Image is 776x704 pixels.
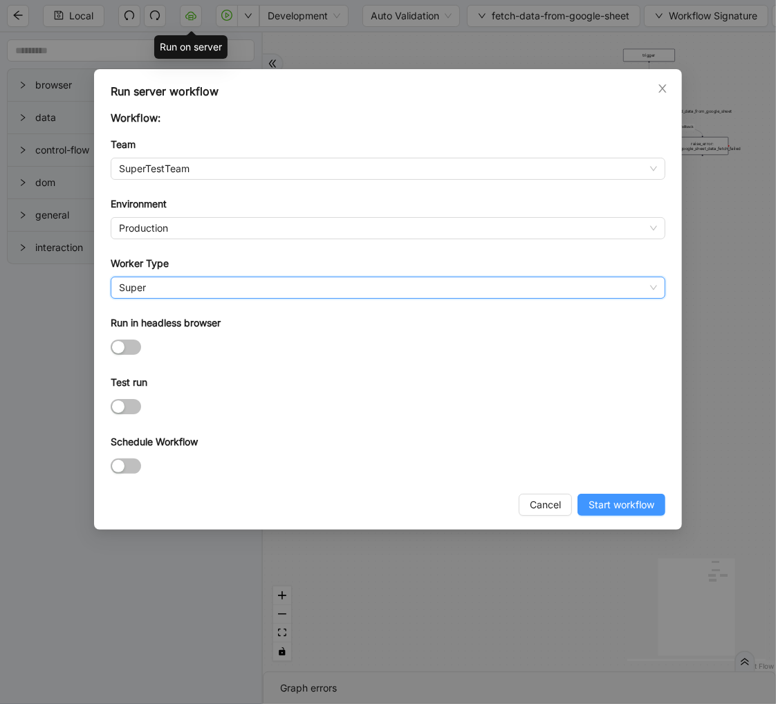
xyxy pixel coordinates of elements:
button: Cancel [519,494,572,516]
label: Run in headless browser [111,315,221,331]
span: Cancel [530,497,561,512]
button: Run in headless browser [111,340,141,355]
label: Team [111,137,136,152]
div: Run server workflow [111,83,665,100]
div: Run on server [154,35,228,59]
button: Close [655,81,670,96]
span: Production [119,218,657,239]
span: Super [119,277,657,298]
label: Environment [111,196,167,212]
label: Schedule Workflow [111,434,198,450]
span: Workflow: [111,111,160,124]
label: Test run [111,375,147,390]
button: Schedule Workflow [111,458,141,474]
span: SuperTestTeam [119,158,657,179]
button: Test run [111,399,141,414]
span: close [657,83,668,94]
span: Start workflow [589,497,654,512]
label: Worker Type [111,256,169,271]
button: Start workflow [578,494,665,516]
